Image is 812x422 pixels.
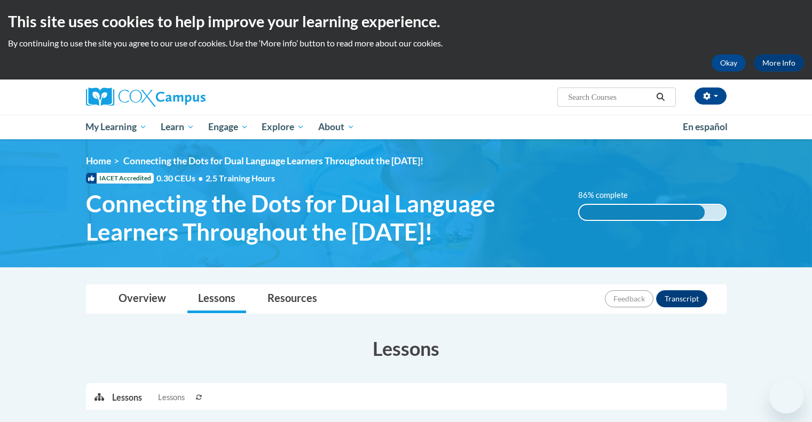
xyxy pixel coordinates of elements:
button: Search [652,91,668,103]
span: En español [683,121,728,132]
a: Overview [108,285,177,313]
p: Lessons [112,392,142,403]
button: Transcript [656,290,707,307]
a: More Info [754,54,804,71]
a: Learn [154,115,201,139]
a: My Learning [79,115,154,139]
h3: Lessons [86,335,727,362]
a: En español [676,116,735,138]
button: Feedback [605,290,653,307]
span: My Learning [85,121,147,133]
a: Engage [201,115,255,139]
div: 86% complete [579,205,705,220]
span: Learn [161,121,194,133]
a: Resources [257,285,328,313]
a: Cox Campus [86,87,289,107]
a: Lessons [187,285,246,313]
a: Explore [255,115,311,139]
input: Search Courses [567,91,652,103]
span: Connecting the Dots for Dual Language Learners Throughout the [DATE]! [123,155,423,166]
p: By continuing to use the site you agree to our use of cookies. Use the ‘More info’ button to read... [8,37,804,49]
span: Explore [262,121,304,133]
img: Cox Campus [86,87,206,107]
span: About [318,121,354,133]
iframe: Button to launch messaging window [769,379,803,413]
button: Okay [712,54,746,71]
a: About [311,115,361,139]
a: Home [86,155,111,166]
span: Engage [208,121,248,133]
span: 0.30 CEUs [156,172,206,184]
h2: This site uses cookies to help improve your learning experience. [8,11,804,32]
label: 86% complete [578,189,640,201]
div: Main menu [70,115,743,139]
span: 2.5 Training Hours [206,173,275,183]
span: Lessons [158,392,185,403]
span: • [198,173,203,183]
span: Connecting the Dots for Dual Language Learners Throughout the [DATE]! [86,189,563,246]
button: Account Settings [695,87,727,105]
span: IACET Accredited [86,173,154,184]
